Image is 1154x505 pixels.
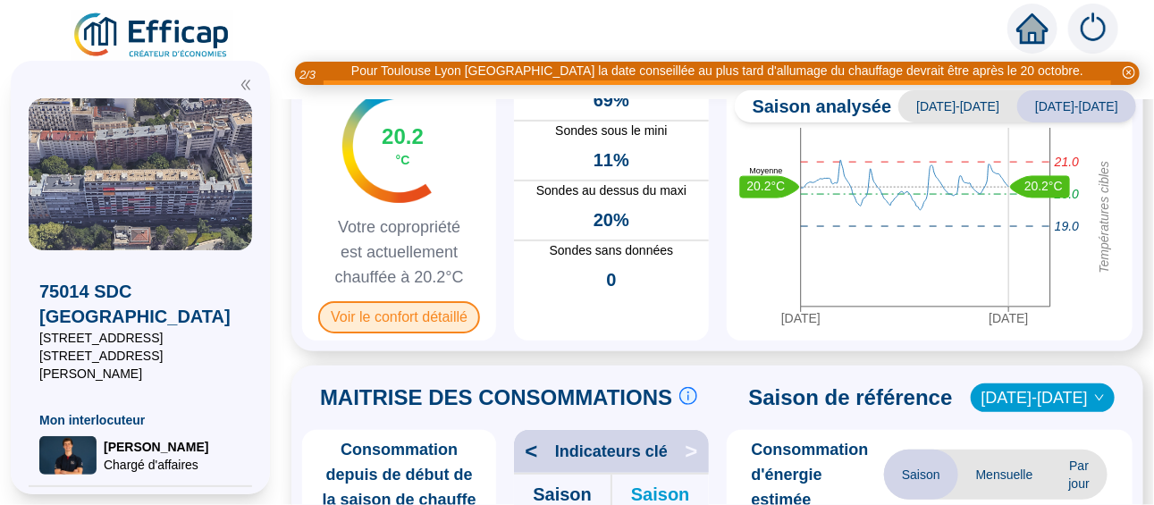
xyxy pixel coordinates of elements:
[594,147,629,173] span: 11%
[1094,392,1105,403] span: down
[780,310,820,324] tspan: [DATE]
[594,88,629,113] span: 69%
[514,122,708,140] span: Sondes sous le mini
[514,437,537,466] span: <
[958,450,1051,500] span: Mensuelle
[342,88,433,203] img: indicateur températures
[351,62,1083,80] div: Pour Toulouse Lyon [GEOGRAPHIC_DATA] la date conseillée au plus tard d'allumage du chauffage devr...
[1017,90,1136,122] span: [DATE]-[DATE]
[320,383,672,412] span: MAITRISE DES CONSOMMATIONS
[72,11,233,61] img: efficap energie logo
[318,301,480,333] span: Voir le confort détaillé
[746,178,785,192] text: 20.2°C
[679,387,697,405] span: info-circle
[1123,66,1135,79] span: close-circle
[555,439,668,464] span: Indicateurs clé
[240,79,252,91] span: double-left
[309,215,489,290] span: Votre copropriété est actuellement chauffée à 20.2°C
[1051,450,1108,500] span: Par jour
[735,94,892,119] span: Saison analysée
[898,90,1017,122] span: [DATE]-[DATE]
[1016,13,1049,45] span: home
[39,329,241,347] span: [STREET_ADDRESS]
[39,347,241,383] span: [STREET_ADDRESS][PERSON_NAME]
[1024,178,1063,192] text: 20.2°C
[1054,155,1079,169] tspan: 21.0
[884,450,958,500] span: Saison
[1054,187,1079,201] tspan: 20.0
[749,166,782,175] text: Moyenne
[39,411,241,429] span: Mon interlocuteur
[1055,219,1079,233] tspan: 19.0
[396,151,410,169] span: °C
[685,437,708,466] span: >
[1068,4,1118,54] img: alerts
[606,267,616,292] span: 0
[749,383,953,412] span: Saison de référence
[104,456,208,474] span: Chargé d'affaires
[39,436,97,475] img: Chargé d'affaires
[594,207,629,232] span: 20%
[1096,161,1110,274] tspan: Températures cibles
[299,68,316,81] i: 2 / 3
[39,279,241,329] span: 75014 SDC [GEOGRAPHIC_DATA]
[382,122,424,151] span: 20.2
[989,310,1028,324] tspan: [DATE]
[514,181,708,200] span: Sondes au dessus du maxi
[981,384,1104,411] span: 2018-2019
[104,438,208,456] span: [PERSON_NAME]
[514,241,708,260] span: Sondes sans données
